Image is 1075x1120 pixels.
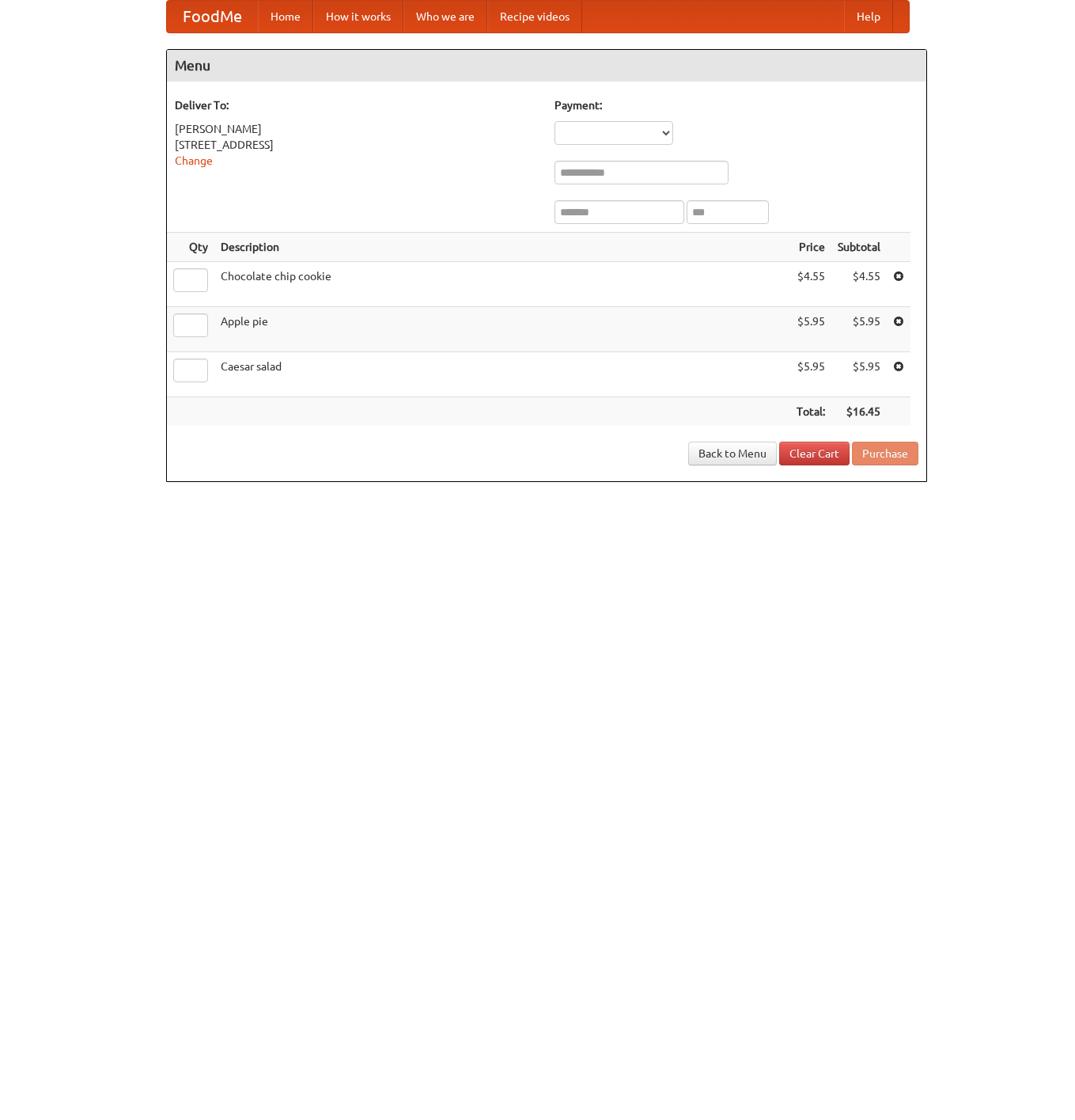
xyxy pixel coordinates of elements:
[790,352,831,397] td: $5.95
[831,233,887,262] th: Subtotal
[688,442,777,465] a: Back to Menu
[175,97,539,113] h5: Deliver To:
[214,233,790,262] th: Description
[831,352,887,397] td: $5.95
[831,307,887,352] td: $5.95
[790,262,831,307] td: $4.55
[403,1,487,32] a: Who we are
[790,233,831,262] th: Price
[258,1,313,32] a: Home
[175,137,539,153] div: [STREET_ADDRESS]
[790,307,831,352] td: $5.95
[487,1,582,32] a: Recipe videos
[831,397,887,427] th: $16.45
[175,121,539,137] div: [PERSON_NAME]
[214,307,790,352] td: Apple pie
[175,154,213,167] a: Change
[831,262,887,307] td: $4.55
[167,50,926,82] h4: Menu
[779,442,850,465] a: Clear Cart
[790,397,831,427] th: Total:
[214,262,790,307] td: Chocolate chip cookie
[844,1,893,32] a: Help
[167,1,258,32] a: FoodMe
[214,352,790,397] td: Caesar salad
[852,442,918,465] button: Purchase
[555,97,918,113] h5: Payment:
[313,1,403,32] a: How it works
[167,233,214,262] th: Qty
